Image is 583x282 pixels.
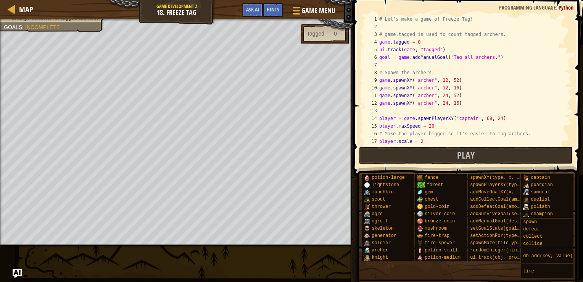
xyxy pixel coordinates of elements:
img: portrait.png [364,196,370,203]
img: portrait.png [417,247,423,253]
img: portrait.png [417,189,423,195]
img: portrait.png [417,196,423,203]
span: captain [531,175,550,180]
span: setActionFor(type, event, handler) [470,233,564,238]
span: thrower [372,204,391,209]
img: portrait.png [364,225,370,232]
a: Map [15,4,33,15]
span: skeleton [372,226,394,231]
img: portrait.png [364,247,370,253]
div: 9 [364,76,379,84]
img: portrait.png [364,218,370,224]
span: randomInteger(min, max) [470,248,533,253]
img: portrait.png [364,204,370,210]
span: addSurviveGoal(seconds) [470,211,533,217]
span: chest [425,197,438,202]
span: mushroom [425,226,447,231]
img: trees_1.png [417,182,425,188]
span: fire-spewer [425,240,455,246]
img: portrait.png [417,211,423,217]
span: collide [523,241,542,246]
div: 16 [364,130,379,138]
img: portrait.png [523,189,529,195]
span: Game Menu [301,6,335,16]
div: 11 [364,92,379,99]
span: generator [372,233,396,238]
span: Python [559,4,573,11]
button: Game Menu [287,3,340,21]
span: spawnPlayerXY(type, x, y) [470,182,539,188]
img: portrait.png [417,254,423,261]
img: portrait.png [364,175,370,181]
span: addCollectGoal(amount) [470,197,530,202]
img: portrait.png [417,233,423,239]
div: 2 [364,23,379,31]
span: archer [372,248,388,253]
span: Programming language [499,4,556,11]
span: potion-large [372,175,404,180]
span: duelist [531,197,550,202]
img: portrait.png [364,182,370,188]
div: 13 [364,107,379,115]
span: Hints [267,6,279,13]
span: fire-trap [425,233,449,238]
img: portrait.png [523,182,529,188]
div: 14 [364,115,379,122]
span: time [523,269,534,274]
span: : [556,4,559,11]
div: 8 [364,69,379,76]
div: 12 [364,99,379,107]
span: addDefeatGoal(amount) [470,204,528,209]
span: Incomplete [25,24,60,30]
img: portrait.png [417,175,423,181]
span: silver-coin [425,211,455,217]
img: portrait.png [417,204,423,210]
div: Tagged [307,30,324,37]
span: collect [523,234,542,239]
span: spawnXY(type, x, y) [470,175,522,180]
img: portrait.png [417,218,423,224]
div: 5 [364,46,379,53]
span: Play [457,149,475,161]
span: Ask AI [246,6,259,13]
img: portrait.png [364,240,370,246]
div: 6 [364,53,379,61]
img: portrait.png [364,254,370,261]
span: gem [425,190,433,195]
span: spawnMaze(tileType, seed) [470,240,539,246]
div: 10 [364,84,379,92]
img: portrait.png [523,204,529,210]
div: 0 [334,30,337,37]
span: munchkin [372,190,394,195]
span: bronze-coin [425,219,455,224]
div: 18 [364,145,379,153]
span: ogre-f [372,219,388,224]
span: guardian [531,182,553,188]
span: setGoalState(goal, success) [470,226,544,231]
span: goliath [531,204,550,209]
span: potion-medium [425,255,461,260]
img: portrait.png [364,233,370,239]
span: samurai [531,190,550,195]
span: ogre [372,211,383,217]
img: portrait.png [417,240,423,246]
img: portrait.png [364,211,370,217]
span: potion-small [425,248,457,253]
button: Play [359,147,573,164]
span: defeat [523,227,540,232]
div: 3 [364,31,379,38]
span: ui.track(obj, prop) [470,255,522,260]
div: 15 [364,122,379,130]
img: portrait.png [417,225,423,232]
img: portrait.png [364,189,370,195]
span: scout [372,197,385,202]
span: Map [19,4,33,15]
img: portrait.png [523,211,529,217]
span: addManualGoal(description) [470,219,541,224]
span: champion [531,211,553,217]
span: soldier [372,240,391,246]
div: 7 [364,61,379,69]
span: db.add(key, value) [523,253,573,259]
span: addMoveGoalXY(x, y) [470,190,522,195]
span: knight [372,255,388,260]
